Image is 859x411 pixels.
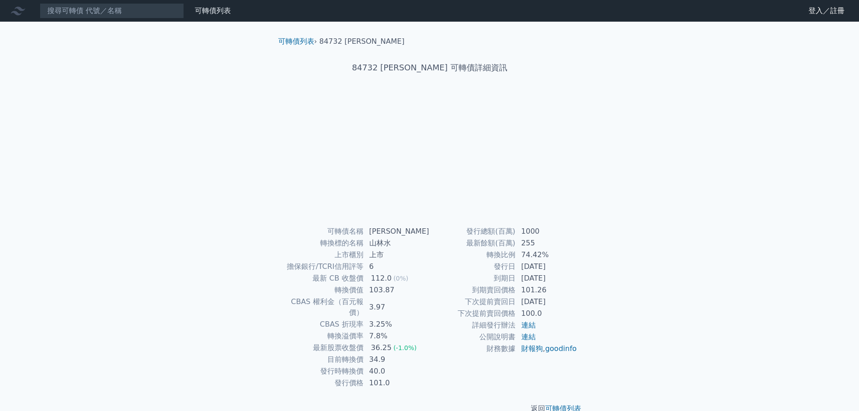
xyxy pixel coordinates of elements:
[521,344,543,353] a: 財報狗
[516,343,578,355] td: ,
[282,365,364,377] td: 發行時轉換價
[364,354,430,365] td: 34.9
[430,261,516,272] td: 發行日
[430,226,516,237] td: 發行總額(百萬)
[430,308,516,319] td: 下次提前賣回價格
[516,272,578,284] td: [DATE]
[271,61,588,74] h1: 84732 [PERSON_NAME] 可轉債詳細資訊
[282,284,364,296] td: 轉換價值
[364,237,430,249] td: 山林水
[364,261,430,272] td: 6
[282,377,364,389] td: 發行價格
[278,37,314,46] a: 可轉債列表
[282,237,364,249] td: 轉換標的名稱
[364,284,430,296] td: 103.87
[282,342,364,354] td: 最新股票收盤價
[430,296,516,308] td: 下次提前賣回日
[393,344,417,351] span: (-1.0%)
[282,249,364,261] td: 上市櫃別
[369,342,394,353] div: 36.25
[430,331,516,343] td: 公開說明書
[516,284,578,296] td: 101.26
[430,343,516,355] td: 財務數據
[364,377,430,389] td: 101.0
[364,365,430,377] td: 40.0
[282,319,364,330] td: CBAS 折現率
[195,6,231,15] a: 可轉債列表
[40,3,184,18] input: 搜尋可轉債 代號／名稱
[369,273,394,284] div: 112.0
[516,226,578,237] td: 1000
[801,4,852,18] a: 登入／註冊
[516,261,578,272] td: [DATE]
[521,332,536,341] a: 連結
[282,261,364,272] td: 擔保銀行/TCRI信用評等
[364,296,430,319] td: 3.97
[364,226,430,237] td: [PERSON_NAME]
[282,296,364,319] td: CBAS 權利金（百元報價）
[319,36,404,47] li: 84732 [PERSON_NAME]
[545,344,577,353] a: goodinfo
[516,308,578,319] td: 100.0
[364,249,430,261] td: 上市
[393,275,408,282] span: (0%)
[430,237,516,249] td: 最新餘額(百萬)
[430,249,516,261] td: 轉換比例
[282,226,364,237] td: 可轉債名稱
[516,237,578,249] td: 255
[282,354,364,365] td: 目前轉換價
[516,249,578,261] td: 74.42%
[364,319,430,330] td: 3.25%
[430,284,516,296] td: 到期賣回價格
[282,272,364,284] td: 最新 CB 收盤價
[364,330,430,342] td: 7.8%
[282,330,364,342] td: 轉換溢價率
[430,272,516,284] td: 到期日
[430,319,516,331] td: 詳細發行辦法
[521,321,536,329] a: 連結
[278,36,317,47] li: ›
[516,296,578,308] td: [DATE]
